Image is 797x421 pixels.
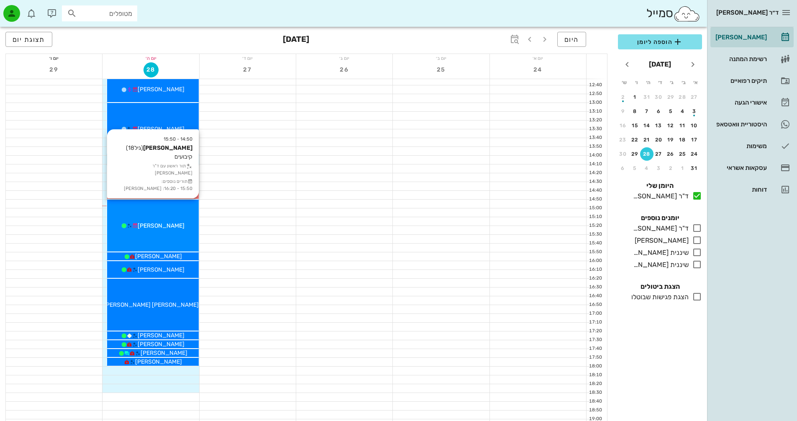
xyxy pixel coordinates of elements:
[587,178,604,185] div: 14:30
[664,108,677,114] div: 5
[714,34,767,41] div: [PERSON_NAME]
[640,137,653,143] div: 21
[654,75,665,90] th: ד׳
[664,162,677,175] button: 2
[688,165,701,171] div: 31
[587,284,604,291] div: 16:30
[135,253,182,260] span: [PERSON_NAME]
[652,147,666,161] button: 27
[690,75,701,90] th: א׳
[587,231,604,238] div: 15:30
[640,123,653,128] div: 14
[640,119,653,132] button: 14
[138,266,185,273] span: [PERSON_NAME]
[587,187,604,194] div: 14:40
[144,62,159,77] button: 28
[6,54,102,62] div: יום ו׳
[688,90,701,104] button: 27
[631,236,689,246] div: [PERSON_NAME]
[616,147,630,161] button: 30
[587,161,604,168] div: 14:10
[13,36,45,44] span: תצוגת יום
[676,108,689,114] div: 4
[714,121,767,128] div: היסטוריית וואטסאפ
[587,257,604,264] div: 16:00
[652,108,666,114] div: 6
[587,82,604,89] div: 12:40
[652,162,666,175] button: 3
[141,349,187,357] span: [PERSON_NAME]
[630,75,641,90] th: ו׳
[240,66,255,73] span: 27
[564,36,579,44] span: היום
[587,328,604,335] div: 17:20
[587,196,604,203] div: 14:50
[652,119,666,132] button: 13
[5,32,52,47] button: תצוגת יום
[664,151,677,157] div: 26
[587,240,604,247] div: 15:40
[587,99,604,106] div: 13:00
[628,123,642,128] div: 15
[652,123,666,128] div: 13
[620,57,635,72] button: חודש הבא
[710,136,794,156] a: משימות
[104,301,199,308] span: [PERSON_NAME] [PERSON_NAME]
[587,372,604,379] div: 18:10
[664,123,677,128] div: 12
[628,108,642,114] div: 8
[630,260,689,270] div: שיננית [PERSON_NAME]
[688,147,701,161] button: 24
[652,105,666,118] button: 6
[628,137,642,143] div: 22
[587,249,604,256] div: 15:50
[710,158,794,178] a: עסקאות אשראי
[628,94,642,100] div: 1
[625,37,695,47] span: הוספה ליומן
[676,147,689,161] button: 25
[587,354,604,361] div: 17:50
[676,90,689,104] button: 28
[103,54,199,62] div: יום ה׳
[296,54,392,62] div: יום ג׳
[616,162,630,175] button: 6
[664,133,677,146] button: 19
[673,5,700,22] img: SmileCloud logo
[587,310,604,317] div: 17:00
[587,336,604,344] div: 17:30
[283,32,309,49] h3: [DATE]
[138,222,185,229] span: [PERSON_NAME]
[616,133,630,146] button: 23
[628,151,642,157] div: 29
[618,213,702,223] h4: יומנים נוספים
[587,398,604,405] div: 18:40
[628,105,642,118] button: 8
[628,133,642,146] button: 22
[587,380,604,388] div: 18:20
[616,151,630,157] div: 30
[200,54,296,62] div: יום ד׳
[714,99,767,106] div: אישורי הגעה
[678,75,689,90] th: ב׳
[676,133,689,146] button: 18
[688,123,701,128] div: 10
[619,75,630,90] th: ש׳
[25,7,30,12] span: תג
[587,126,604,133] div: 13:30
[587,275,604,282] div: 16:20
[616,94,630,100] div: 2
[676,151,689,157] div: 25
[587,117,604,124] div: 13:20
[616,123,630,128] div: 16
[652,133,666,146] button: 20
[664,105,677,118] button: 5
[688,133,701,146] button: 17
[640,94,653,100] div: 31
[138,126,185,133] span: [PERSON_NAME]
[640,165,653,171] div: 4
[587,407,604,414] div: 18:50
[710,180,794,200] a: דוחות
[688,119,701,132] button: 10
[688,137,701,143] div: 17
[587,205,604,212] div: 15:00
